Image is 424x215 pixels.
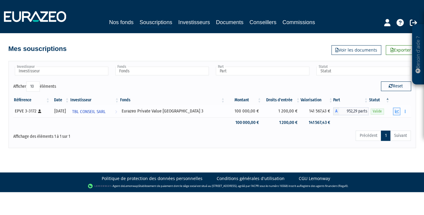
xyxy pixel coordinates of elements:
a: Commissions [282,18,315,27]
h4: Mes souscriptions [8,45,67,52]
a: Registre des agents financiers (Regafi) [300,184,348,188]
span: 952,29 parts [339,107,368,115]
td: 100 000,00 € [225,117,262,128]
td: 100 000,00 € [225,105,262,117]
a: Investisseurs [178,18,210,27]
span: A [333,107,339,115]
a: Lemonway [124,184,138,188]
span: Valide [371,109,384,114]
td: 1 200,00 € [262,117,301,128]
a: TBL CONSEIL SARL [70,105,120,117]
a: 1 [381,131,390,141]
a: Conditions générales d'utilisation [217,175,285,182]
a: Souscriptions [139,18,172,27]
a: Nos fonds [109,18,133,27]
a: CGU Lemonway [299,175,330,182]
th: Fonds: activer pour trier la colonne par ordre croissant [120,95,225,105]
div: A - Eurazeo Private Value Europe 3 [333,107,368,115]
th: Statut : activer pour trier la colonne par ordre d&eacute;croissant [368,95,390,105]
p: Besoin d'aide ? [415,27,422,82]
div: Eurazeo Private Value [GEOGRAPHIC_DATA] 3 [122,108,223,114]
div: Affichage des éléments 1 à 1 sur 1 [13,130,174,140]
th: Date: activer pour trier la colonne par ordre croissant [50,95,70,105]
a: Documents [216,18,244,27]
a: Conseillers [250,18,276,27]
div: [DATE] [53,108,68,114]
th: Investisseur: activer pour trier la colonne par ordre croissant [70,95,120,105]
select: Afficheréléments [26,81,40,92]
th: Référence : activer pour trier la colonne par ordre croissant [13,95,50,105]
label: Afficher éléments [13,81,56,92]
span: TBL CONSEIL SARL [72,106,106,117]
button: Reset [381,81,411,91]
i: Voir l'investisseur [115,106,117,117]
th: Valorisation: activer pour trier la colonne par ordre croissant [301,95,333,105]
td: 1 200,00 € [262,105,301,117]
a: Exporter [386,45,416,55]
th: Part: activer pour trier la colonne par ordre croissant [333,95,368,105]
th: Montant: activer pour trier la colonne par ordre croissant [225,95,262,105]
div: - Agent de (établissement de paiement dont le siège social est situé au [STREET_ADDRESS], agréé p... [6,183,418,189]
i: [Français] Personne physique [38,109,41,113]
td: 141 567,43 € [301,117,333,128]
th: Droits d'entrée: activer pour trier la colonne par ordre croissant [262,95,301,105]
img: 1732889491-logotype_eurazeo_blanc_rvb.png [4,11,66,22]
img: logo-lemonway.png [88,183,111,189]
div: EPVE 3-3172 [15,108,48,114]
td: 141 567,43 € [301,105,333,117]
a: Voir les documents [331,45,381,55]
a: Politique de protection des données personnelles [102,175,202,182]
